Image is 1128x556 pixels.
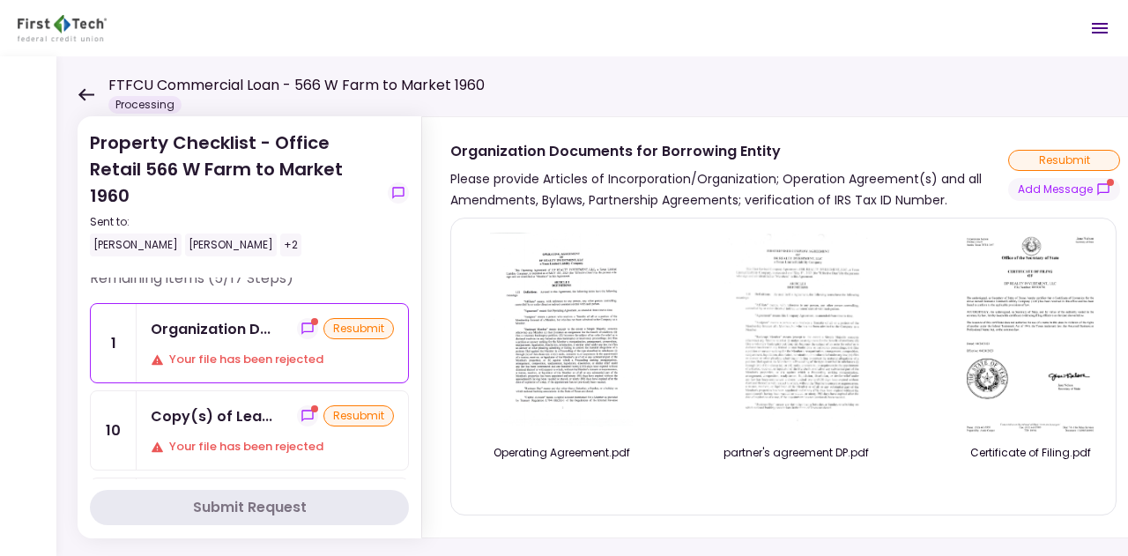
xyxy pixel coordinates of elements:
[938,445,1123,461] div: Certificate of Filing.pdf
[323,318,394,339] div: resubmit
[193,497,307,518] div: Submit Request
[108,96,182,114] div: Processing
[469,445,654,461] div: Operating Agreement.pdf
[90,130,381,256] div: Property Checklist - Office Retail 566 W Farm to Market 1960
[297,405,318,426] button: show-messages
[280,234,301,256] div: +2
[18,15,107,41] img: Partner icon
[450,140,1008,162] div: Organization Documents for Borrowing Entity
[323,405,394,426] div: resubmit
[90,214,381,230] div: Sent to:
[151,405,272,427] div: Copy(s) of Lease(s) and Amendment(s)
[90,268,409,303] div: Remaining items (5/17 Steps)
[388,182,409,204] button: show-messages
[90,390,409,471] a: 10Copy(s) of Lease(s) and Amendment(s)show-messagesresubmitYour file has been rejected
[297,318,318,339] button: show-messages
[151,318,271,340] div: Organization Documents for Borrowing Entity
[1079,7,1121,49] button: Open menu
[151,351,394,368] div: Your file has been rejected
[90,234,182,256] div: [PERSON_NAME]
[91,391,137,470] div: 10
[90,478,409,530] a: 14Property Hazard Insurance Policy and Liability Insurance Policy
[91,304,137,382] div: 1
[91,478,137,529] div: 14
[90,490,409,525] button: Submit Request
[90,303,409,383] a: 1Organization Documents for Borrowing Entityshow-messagesresubmitYour file has been rejected
[450,168,1008,211] div: Please provide Articles of Incorporation/Organization; Operation Agreement(s) and all Amendments,...
[703,445,888,461] div: partner's agreement DP.pdf
[1008,178,1120,201] button: show-messages
[185,234,277,256] div: [PERSON_NAME]
[151,438,394,456] div: Your file has been rejected
[1008,150,1120,171] div: resubmit
[108,75,485,96] h1: FTFCU Commercial Loan - 566 W Farm to Market 1960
